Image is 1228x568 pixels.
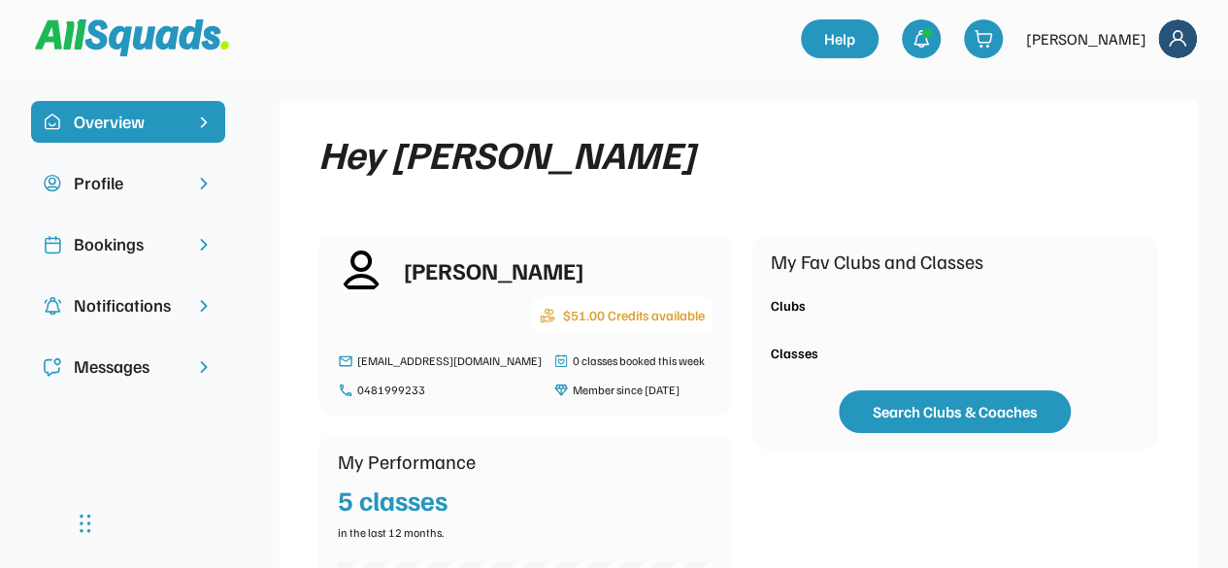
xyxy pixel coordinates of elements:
[912,29,931,49] img: bell-03%20%281%29.svg
[194,296,214,316] img: chevron-right.svg
[74,292,183,318] div: Notifications
[74,109,183,135] div: Overview
[357,382,425,399] div: 0481999233
[771,247,983,276] div: My Fav Clubs and Classes
[194,357,214,377] img: chevron-right.svg
[338,447,476,476] div: My Performance
[194,113,214,132] img: chevron-right%20copy%203.svg
[74,231,183,257] div: Bookings
[43,296,62,316] img: Icon%20copy%204.svg
[35,19,229,56] img: Squad%20Logo.svg
[43,174,62,193] img: user-circle.svg
[338,480,448,520] div: 5 classes
[43,357,62,377] img: Icon%20copy%205.svg
[194,174,214,193] img: chevron-right.svg
[338,247,384,293] img: user-02%20%282%29.svg
[194,235,214,254] img: chevron-right.svg
[1026,27,1146,50] div: [PERSON_NAME]
[404,252,713,287] div: [PERSON_NAME]
[338,524,444,542] div: in the last 12 months.
[74,353,183,380] div: Messages
[573,352,705,370] div: 0 classes booked this week
[43,113,62,132] img: home-smile.svg
[357,352,542,370] div: [EMAIL_ADDRESS][DOMAIN_NAME]
[563,305,705,325] div: $51.00 Credits available
[573,382,680,399] div: Member since [DATE]
[801,19,879,58] a: Help
[974,29,993,49] img: shopping-cart-01%20%281%29.svg
[839,390,1071,433] button: Search Clubs & Coaches
[1158,19,1197,58] img: Frame%2018.svg
[318,124,732,183] div: Hey [PERSON_NAME]
[43,235,62,254] img: Icon%20copy%202.svg
[771,295,806,316] div: Clubs
[771,343,818,363] div: Classes
[540,308,555,323] img: coins-hand.png
[74,170,183,196] div: Profile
